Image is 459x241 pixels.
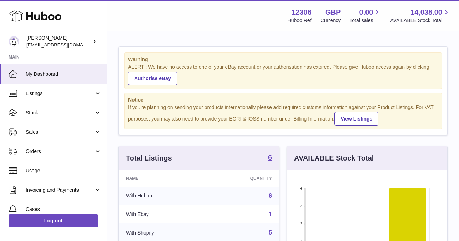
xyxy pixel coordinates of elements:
[349,8,381,24] a: 0.00 Total sales
[128,56,438,63] strong: Warning
[119,187,205,205] td: With Huboo
[334,112,378,126] a: View Listings
[128,72,177,85] a: Authorise eBay
[128,104,438,126] div: If you're planning on sending your products internationally please add required customs informati...
[390,8,450,24] a: 14,038.00 AVAILABLE Stock Total
[205,170,279,187] th: Quantity
[390,17,450,24] span: AVAILABLE Stock Total
[288,17,312,24] div: Huboo Ref
[9,214,98,227] a: Log out
[26,109,94,116] span: Stock
[9,36,19,47] img: hello@otect.co
[268,154,272,162] a: 6
[300,204,302,208] text: 3
[119,170,205,187] th: Name
[269,230,272,236] a: 5
[26,187,94,193] span: Invoicing and Payments
[294,153,374,163] h3: AVAILABLE Stock Total
[26,35,91,48] div: [PERSON_NAME]
[300,222,302,226] text: 2
[269,211,272,217] a: 1
[292,8,312,17] strong: 12306
[126,153,172,163] h3: Total Listings
[26,90,94,97] span: Listings
[128,64,438,85] div: ALERT : We have no access to one of your eBay account or your authorisation has expired. Please g...
[300,186,302,190] text: 4
[26,206,101,213] span: Cases
[359,8,373,17] span: 0.00
[268,154,272,161] strong: 6
[26,129,94,136] span: Sales
[26,71,101,78] span: My Dashboard
[349,17,381,24] span: Total sales
[119,205,205,224] td: With Ebay
[26,167,101,174] span: Usage
[410,8,442,17] span: 14,038.00
[128,97,438,103] strong: Notice
[325,8,341,17] strong: GBP
[26,148,94,155] span: Orders
[321,17,341,24] div: Currency
[26,42,105,48] span: [EMAIL_ADDRESS][DOMAIN_NAME]
[269,193,272,199] a: 6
